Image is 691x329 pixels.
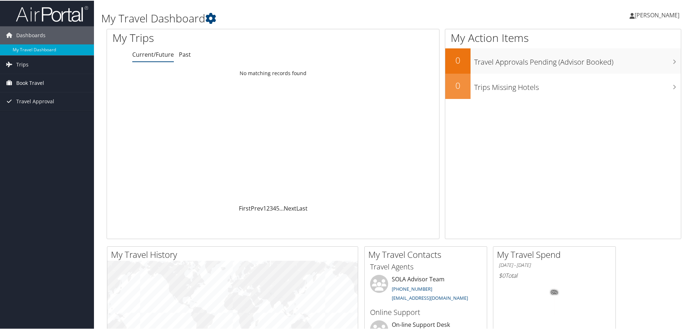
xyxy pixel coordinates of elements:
[273,204,276,212] a: 4
[497,248,615,260] h2: My Travel Spend
[445,53,471,66] h2: 0
[101,10,492,25] h1: My Travel Dashboard
[16,92,54,110] span: Travel Approval
[445,30,681,45] h1: My Action Items
[474,53,681,66] h3: Travel Approvals Pending (Advisor Booked)
[270,204,273,212] a: 3
[474,78,681,92] h3: Trips Missing Hotels
[445,79,471,91] h2: 0
[251,204,263,212] a: Prev
[276,204,279,212] a: 5
[499,271,610,279] h6: Total
[179,50,191,58] a: Past
[392,294,468,300] a: [EMAIL_ADDRESS][DOMAIN_NAME]
[279,204,284,212] span: …
[445,48,681,73] a: 0Travel Approvals Pending (Advisor Booked)
[392,285,432,291] a: [PHONE_NUMBER]
[499,271,505,279] span: $0
[370,261,481,271] h3: Travel Agents
[368,248,487,260] h2: My Travel Contacts
[16,73,44,91] span: Book Travel
[366,274,485,304] li: SOLA Advisor Team
[16,55,29,73] span: Trips
[370,307,481,317] h3: Online Support
[263,204,266,212] a: 1
[630,4,687,25] a: [PERSON_NAME]
[284,204,296,212] a: Next
[296,204,308,212] a: Last
[239,204,251,212] a: First
[499,261,610,268] h6: [DATE] - [DATE]
[107,66,439,79] td: No matching records found
[16,5,88,22] img: airportal-logo.png
[551,290,557,294] tspan: 0%
[132,50,174,58] a: Current/Future
[16,26,46,44] span: Dashboards
[112,30,295,45] h1: My Trips
[445,73,681,98] a: 0Trips Missing Hotels
[111,248,358,260] h2: My Travel History
[635,10,679,18] span: [PERSON_NAME]
[266,204,270,212] a: 2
